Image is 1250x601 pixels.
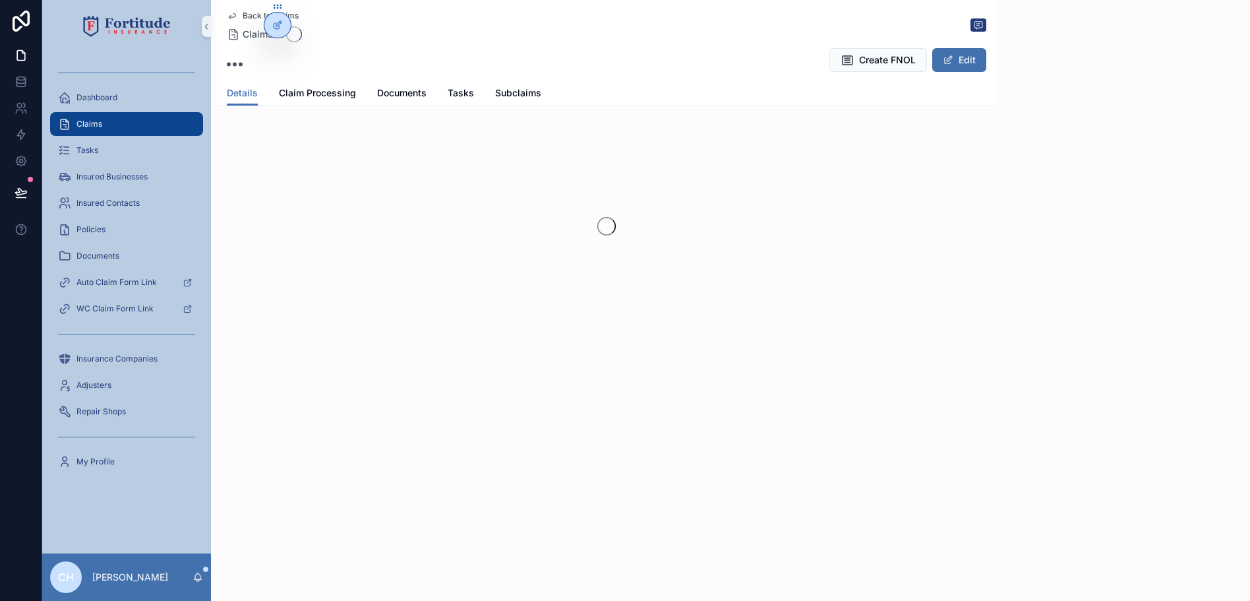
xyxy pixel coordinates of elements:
[377,86,427,100] span: Documents
[76,224,105,235] span: Policies
[859,53,916,67] span: Create FNOL
[50,139,203,162] a: Tasks
[227,86,258,100] span: Details
[76,251,119,261] span: Documents
[76,457,115,467] span: My Profile
[76,198,140,208] span: Insured Contacts
[50,347,203,371] a: Insurance Companies
[76,145,98,156] span: Tasks
[279,81,356,108] a: Claim Processing
[76,172,148,182] span: Insured Businesses
[50,297,203,321] a: WC Claim Form Link
[227,28,273,41] a: Claims
[76,354,158,364] span: Insurance Companies
[279,86,356,100] span: Claim Processing
[495,86,541,100] span: Subclaims
[50,86,203,110] a: Dashboard
[76,119,102,129] span: Claims
[50,191,203,215] a: Insured Contacts
[50,244,203,268] a: Documents
[58,569,74,585] span: CH
[932,48,986,72] button: Edit
[243,11,299,21] span: Back to Claims
[76,406,126,417] span: Repair Shops
[76,92,117,103] span: Dashboard
[76,380,111,391] span: Adjusters
[448,81,474,108] a: Tasks
[50,112,203,136] a: Claims
[76,303,154,314] span: WC Claim Form Link
[448,86,474,100] span: Tasks
[227,81,258,106] a: Details
[83,16,171,37] img: App logo
[50,165,203,189] a: Insured Businesses
[50,373,203,397] a: Adjusters
[377,81,427,108] a: Documents
[227,11,299,21] a: Back to Claims
[50,218,203,241] a: Policies
[50,400,203,424] a: Repair Shops
[92,571,168,584] p: [PERSON_NAME]
[76,277,157,288] span: Auto Claim Form Link
[50,450,203,474] a: My Profile
[829,48,927,72] button: Create FNOL
[243,28,273,41] span: Claims
[42,53,211,491] div: scrollable content
[50,270,203,294] a: Auto Claim Form Link
[495,81,541,108] a: Subclaims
